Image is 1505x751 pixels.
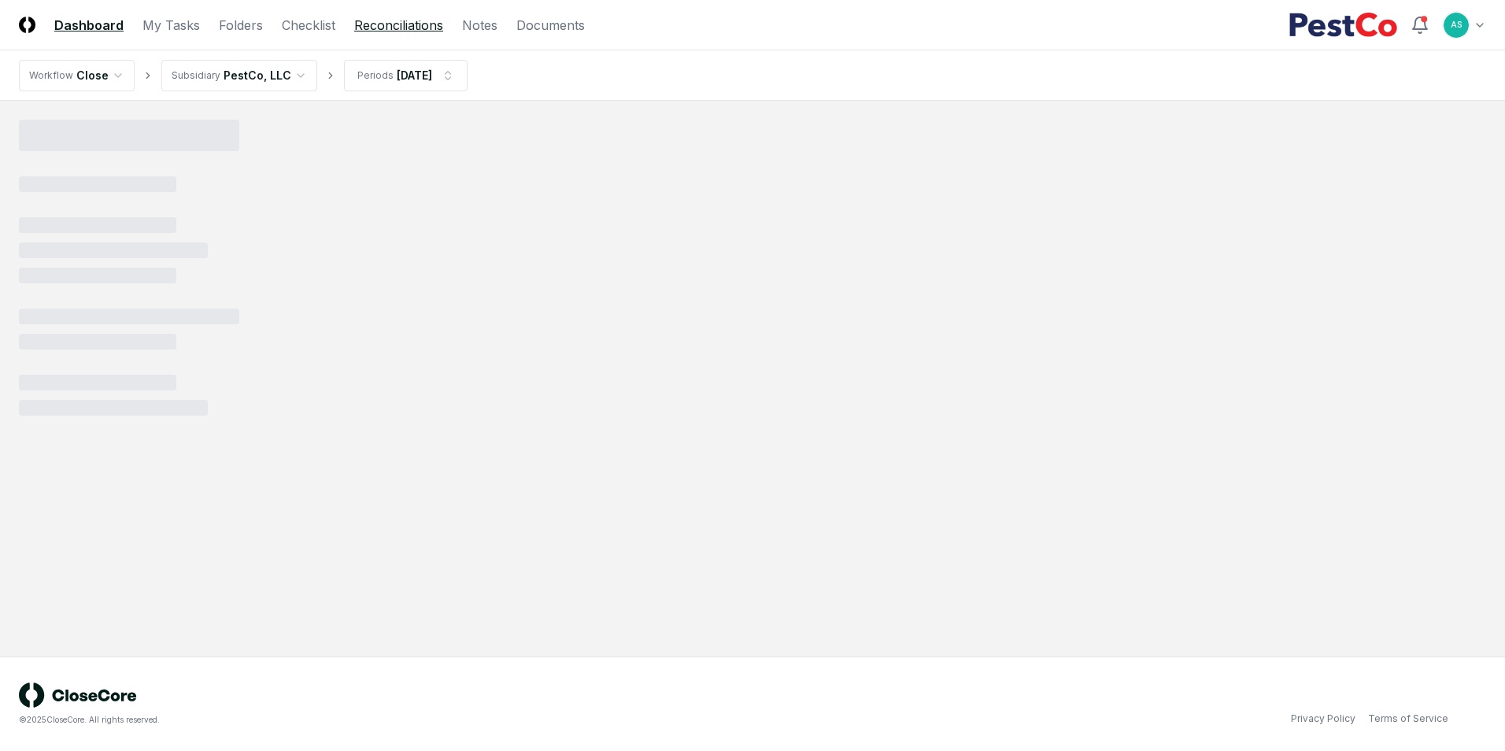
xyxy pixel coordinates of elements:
a: Notes [462,16,497,35]
div: Periods [357,68,394,83]
img: logo [19,683,137,708]
nav: breadcrumb [19,60,468,91]
a: Privacy Policy [1291,712,1355,726]
a: Documents [516,16,585,35]
a: Dashboard [54,16,124,35]
div: © 2025 CloseCore. All rights reserved. [19,714,752,726]
a: Folders [219,16,263,35]
div: Subsidiary [172,68,220,83]
button: AS [1442,11,1470,39]
a: Checklist [282,16,335,35]
img: Logo [19,17,35,33]
a: My Tasks [142,16,200,35]
div: [DATE] [397,67,432,83]
a: Terms of Service [1368,712,1448,726]
span: AS [1451,19,1462,31]
div: Workflow [29,68,73,83]
img: PestCo logo [1289,13,1398,38]
a: Reconciliations [354,16,443,35]
button: Periods[DATE] [344,60,468,91]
